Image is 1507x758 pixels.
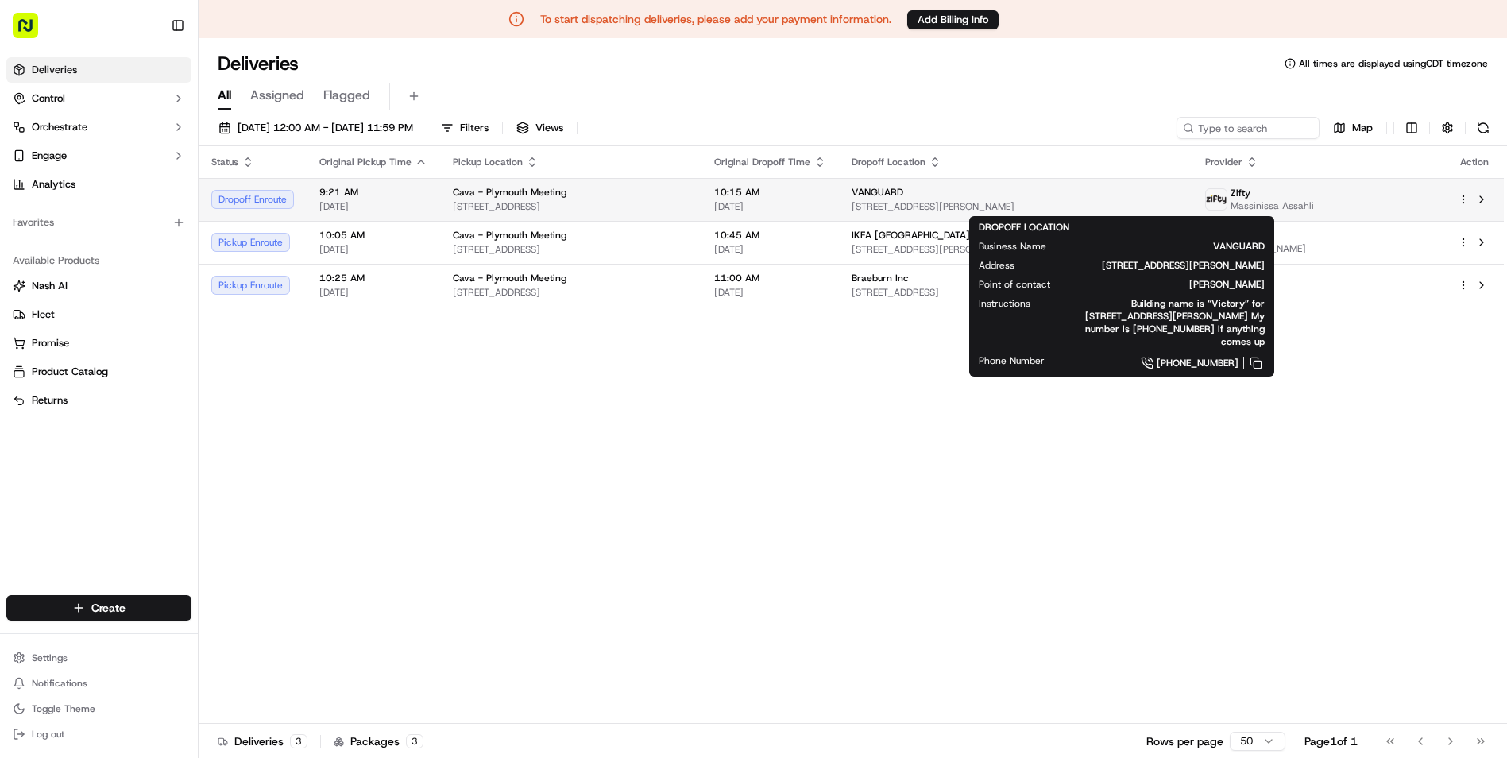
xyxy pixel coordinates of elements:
[1072,240,1265,253] span: VANGUARD
[453,272,566,284] span: Cava - Plymouth Meeting
[334,733,423,749] div: Packages
[6,86,191,111] button: Control
[453,200,689,213] span: [STREET_ADDRESS]
[714,200,826,213] span: [DATE]
[714,286,826,299] span: [DATE]
[32,279,68,293] span: Nash AI
[1458,156,1491,168] div: Action
[319,272,427,284] span: 10:25 AM
[714,243,826,256] span: [DATE]
[32,365,108,379] span: Product Catalog
[1231,187,1250,199] span: Zifty
[1070,354,1265,372] a: [PHONE_NUMBER]
[238,121,413,135] span: [DATE] 12:00 AM - [DATE] 11:59 PM
[714,229,826,242] span: 10:45 AM
[535,121,563,135] span: Views
[979,354,1045,367] span: Phone Number
[714,272,826,284] span: 11:00 AM
[406,734,423,748] div: 3
[6,647,191,669] button: Settings
[1326,117,1380,139] button: Map
[852,200,1180,213] span: [STREET_ADDRESS][PERSON_NAME]
[6,273,191,299] button: Nash AI
[6,57,191,83] a: Deliveries
[13,393,185,408] a: Returns
[453,286,689,299] span: [STREET_ADDRESS]
[6,302,191,327] button: Fleet
[453,243,689,256] span: [STREET_ADDRESS]
[1177,117,1320,139] input: Type to search
[979,221,1069,234] span: DROPOFF LOCATION
[32,91,65,106] span: Control
[453,229,566,242] span: Cava - Plymouth Meeting
[434,117,496,139] button: Filters
[32,336,69,350] span: Promise
[319,156,412,168] span: Original Pickup Time
[6,114,191,140] button: Orchestrate
[6,698,191,720] button: Toggle Theme
[6,595,191,621] button: Create
[6,143,191,168] button: Engage
[1076,278,1265,291] span: [PERSON_NAME]
[32,393,68,408] span: Returns
[6,331,191,356] button: Promise
[32,120,87,134] span: Orchestrate
[979,259,1014,272] span: Address
[6,723,191,745] button: Log out
[6,388,191,413] button: Returns
[540,11,891,27] p: To start dispatching deliveries, please add your payment information.
[1304,733,1358,749] div: Page 1 of 1
[1299,57,1488,70] span: All times are displayed using CDT timezone
[6,359,191,385] button: Product Catalog
[32,728,64,741] span: Log out
[1056,297,1265,348] span: Building name is “Victory” for [STREET_ADDRESS][PERSON_NAME] My number is [PHONE_NUMBER] if anyth...
[91,600,126,616] span: Create
[218,86,231,105] span: All
[32,63,77,77] span: Deliveries
[714,186,826,199] span: 10:15 AM
[979,240,1046,253] span: Business Name
[218,51,299,76] h1: Deliveries
[979,297,1030,310] span: Instructions
[509,117,570,139] button: Views
[13,279,185,293] a: Nash AI
[852,186,903,199] span: VANGUARD
[1146,733,1223,749] p: Rows per page
[319,286,427,299] span: [DATE]
[1472,117,1494,139] button: Refresh
[211,156,238,168] span: Status
[460,121,489,135] span: Filters
[979,278,1050,291] span: Point of contact
[13,336,185,350] a: Promise
[13,365,185,379] a: Product Catalog
[32,677,87,690] span: Notifications
[907,10,999,29] button: Add Billing Info
[211,117,420,139] button: [DATE] 12:00 AM - [DATE] 11:59 PM
[323,86,370,105] span: Flagged
[290,734,307,748] div: 3
[1206,189,1227,210] img: zifty-logo-trans-sq.png
[852,286,1180,299] span: [STREET_ADDRESS]
[250,86,304,105] span: Assigned
[852,243,1180,256] span: [STREET_ADDRESS][PERSON_NAME]
[852,272,909,284] span: Braeburn Inc
[319,186,427,199] span: 9:21 AM
[1352,121,1373,135] span: Map
[319,200,427,213] span: [DATE]
[453,156,523,168] span: Pickup Location
[453,186,566,199] span: Cava - Plymouth Meeting
[13,307,185,322] a: Fleet
[6,172,191,197] a: Analytics
[1040,259,1265,272] span: [STREET_ADDRESS][PERSON_NAME]
[319,229,427,242] span: 10:05 AM
[32,702,95,715] span: Toggle Theme
[1205,156,1242,168] span: Provider
[319,243,427,256] span: [DATE]
[218,733,307,749] div: Deliveries
[852,156,925,168] span: Dropoff Location
[32,307,55,322] span: Fleet
[6,210,191,235] div: Favorites
[714,156,810,168] span: Original Dropoff Time
[852,229,970,242] span: IKEA [GEOGRAPHIC_DATA]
